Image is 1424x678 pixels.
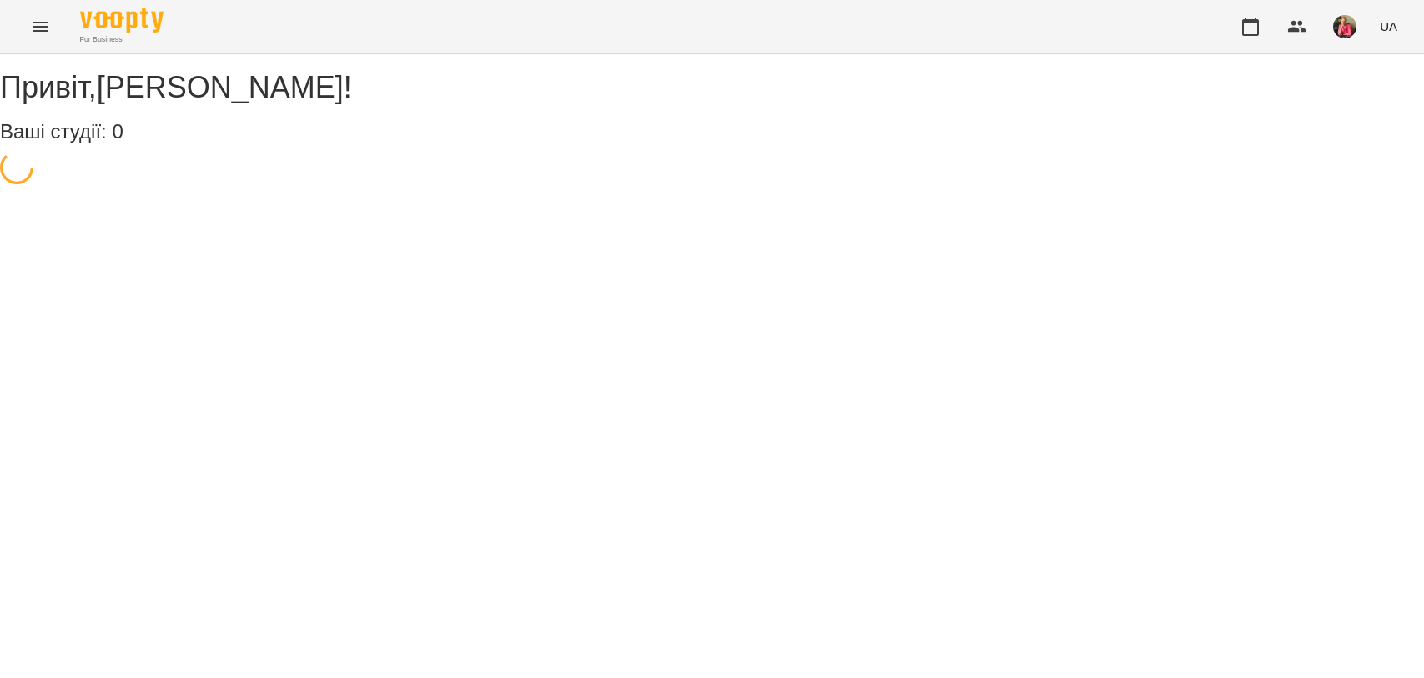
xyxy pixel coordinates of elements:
[112,120,123,143] span: 0
[1333,15,1356,38] img: c8ec532f7c743ac4a7ca2a244336a431.jpg
[20,7,60,47] button: Menu
[1373,11,1404,42] button: UA
[80,34,164,45] span: For Business
[1380,18,1397,35] span: UA
[80,8,164,33] img: Voopty Logo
